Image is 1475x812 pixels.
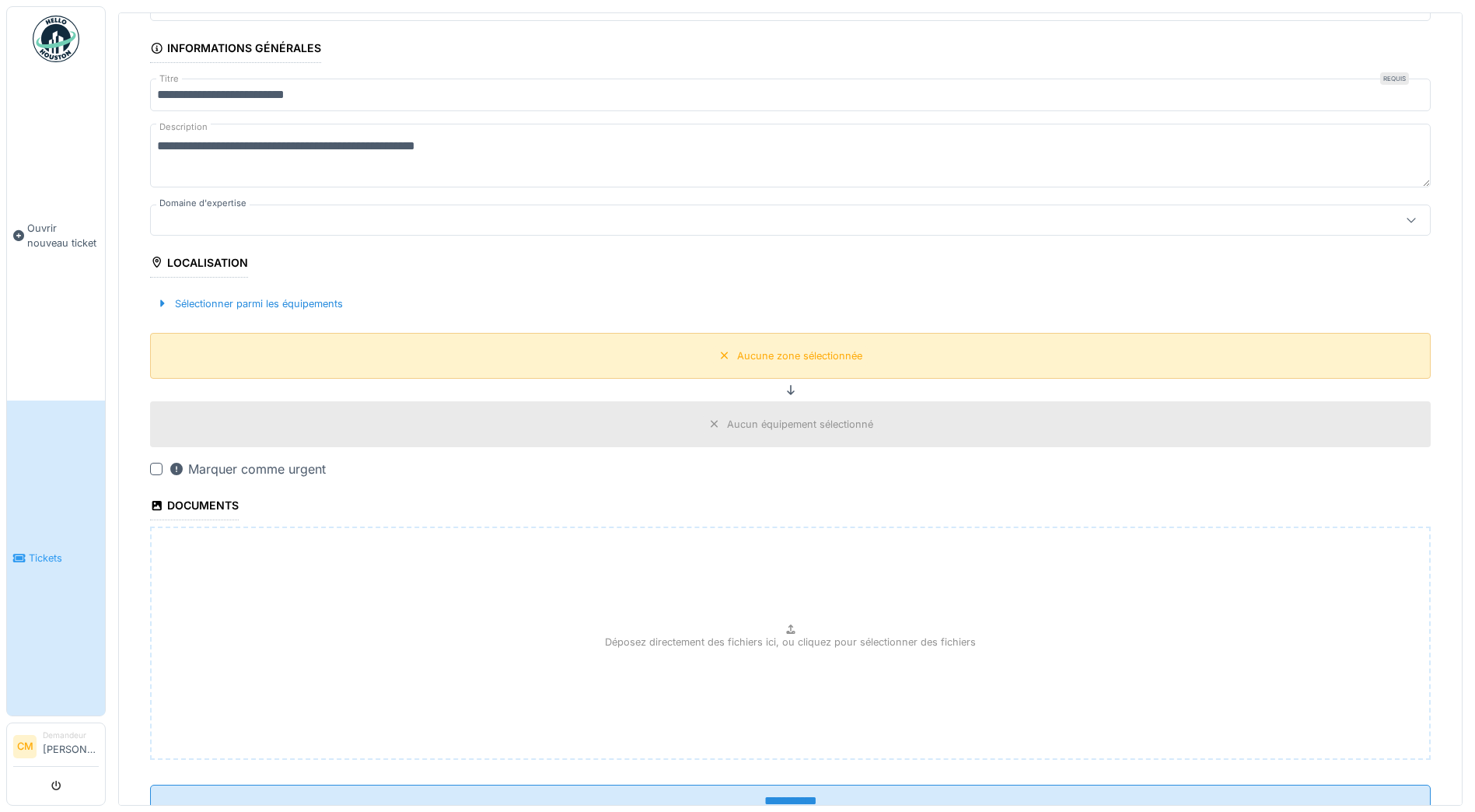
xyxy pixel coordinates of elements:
[7,71,105,401] a: Ouvrir nouveau ticket
[150,37,321,63] div: Informations générales
[156,197,250,210] label: Domaine d'expertise
[7,401,105,716] a: Tickets
[727,417,873,432] div: Aucun équipement sélectionné
[43,730,99,763] li: [PERSON_NAME]
[737,348,862,363] div: Aucune zone sélectionnée
[29,551,99,565] span: Tickets
[150,293,349,314] div: Sélectionner parmi les équipements
[605,635,976,649] p: Déposez directement des fichiers ici, ou cliquez pour sélectionner des fichiers
[169,460,326,478] div: Marquer comme urgent
[150,251,248,278] div: Localisation
[43,730,99,741] div: Demandeur
[13,730,99,767] a: CM Demandeur[PERSON_NAME]
[156,117,211,137] label: Description
[150,494,239,520] div: Documents
[13,735,37,758] li: CM
[27,221,99,250] span: Ouvrir nouveau ticket
[1380,72,1409,85] div: Requis
[33,16,79,62] img: Badge_color-CXgf-gQk.svg
[156,72,182,86] label: Titre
